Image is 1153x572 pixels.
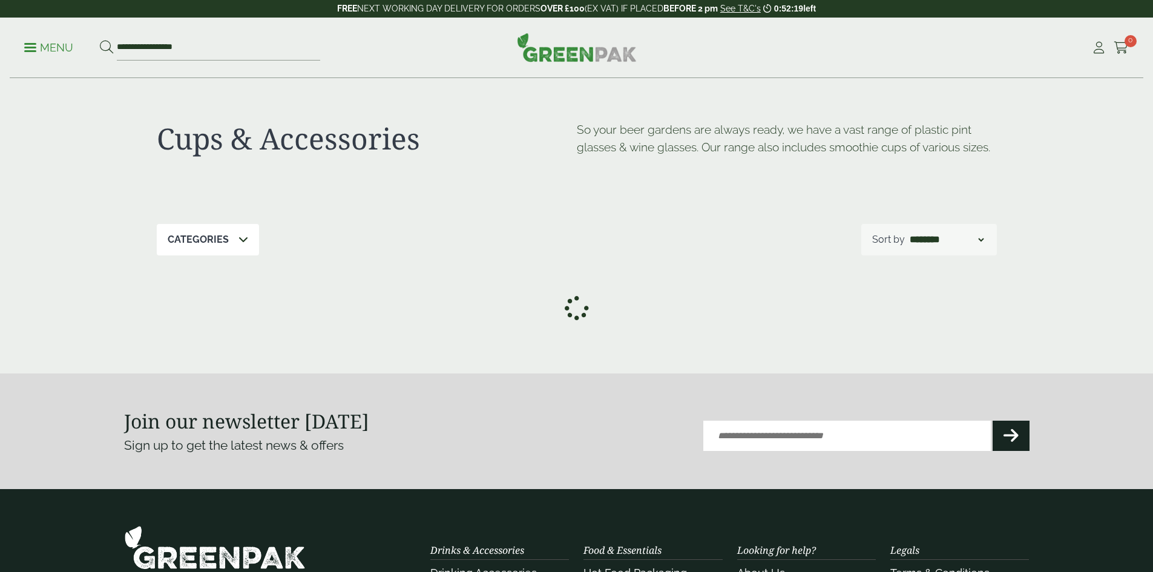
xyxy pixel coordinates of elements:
strong: FREE [337,4,357,13]
span: 0:52:19 [774,4,803,13]
img: GreenPak Supplies [517,33,637,62]
p: Sign up to get the latest news & offers [124,436,531,455]
i: My Account [1091,42,1106,54]
i: Cart [1114,42,1129,54]
h1: Cups & Accessories [157,121,577,156]
span: 0 [1125,35,1137,47]
p: Sort by [872,232,905,247]
p: Menu [24,41,73,55]
img: GreenPak Supplies [124,525,306,570]
p: So your beer gardens are always ready, we have a vast range of plastic pint glasses & wine glasse... [577,121,997,156]
a: See T&C's [720,4,761,13]
a: 0 [1114,39,1129,57]
strong: Join our newsletter [DATE] [124,408,369,434]
strong: BEFORE 2 pm [663,4,718,13]
select: Shop order [907,232,986,247]
strong: OVER £100 [540,4,585,13]
p: Categories [168,232,229,247]
a: Menu [24,41,73,53]
span: left [803,4,816,13]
